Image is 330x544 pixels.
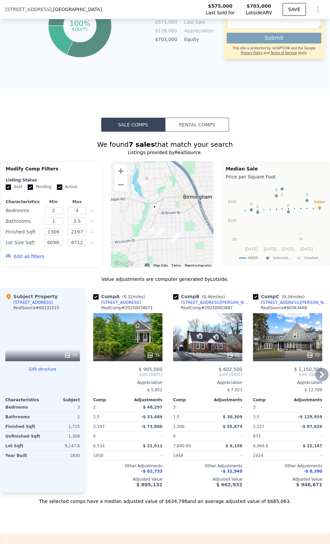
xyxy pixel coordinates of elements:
div: 1950 [93,451,127,460]
text: C [281,193,283,196]
tspan: 100% [70,19,91,28]
div: Subject [43,397,80,403]
span: Sold [DATE] [253,372,322,377]
div: 3 [44,403,80,412]
div: Subject Property [5,293,58,300]
span: 3 [253,405,256,410]
span: -$ 73,860 [141,424,163,429]
div: Bedrooms [6,206,40,215]
span: -$ 31,949 [221,469,242,474]
div: [STREET_ADDRESS] [101,300,141,305]
div: Appreciation [93,380,163,385]
div: Comp C [253,293,307,300]
div: Price per Square Foot [226,172,326,181]
div: Characteristics [6,199,40,204]
td: Last Sale [183,18,213,26]
svg: A chart. [226,181,326,265]
div: [STREET_ADDRESS] [13,300,53,305]
span: ( miles) [120,295,148,299]
div: - [289,432,322,441]
div: 1948 [173,451,206,460]
div: 35 [147,352,160,359]
span: 6,969.6 [253,444,268,448]
label: Pending [28,184,52,190]
button: Zoom in [114,164,128,178]
div: 2 [44,412,80,422]
a: Privacy Policy [241,51,262,55]
span: 873 [253,434,261,439]
text: F [287,204,289,208]
text: $400 [228,199,237,204]
span: $703,000 [247,3,271,9]
span: [STREET_ADDRESS] [5,6,52,13]
button: Sale Comps [101,118,165,132]
div: Comp [173,397,208,403]
a: [STREET_ADDRESS] [93,300,141,305]
text: [DATE] [301,247,313,251]
span: $ 55,874 [223,424,242,429]
span: $ 905,000 [139,367,163,372]
text: G [300,231,302,235]
button: Keyboard shortcuts [145,263,150,266]
span: ( miles) [279,295,307,299]
span: Sold [DATE] [173,372,242,377]
a: Terms (opens in new tab) [171,263,181,267]
div: 1924 [253,451,286,460]
button: Zoom out [114,178,128,191]
span: Lotside ARV [246,9,272,16]
div: Appreciation [253,380,322,385]
text: A [306,193,308,196]
span: 0.32 [124,295,133,299]
div: This site is protected by reCAPTCHA and the Google and apply. [227,46,321,56]
text: $0 [232,237,237,242]
div: RealSource # 60131515 [13,305,59,311]
span: -$ 33,484 [141,415,163,419]
span: 0 [93,434,96,439]
div: RealComp # 20250034671 [101,305,153,311]
span: $ 7,923 [227,388,242,392]
div: 3.5 [253,412,286,422]
td: Equity [183,36,213,43]
span: -$ 5,852 [146,388,163,392]
div: - [129,432,163,441]
div: 624 W Lincoln St [156,227,164,238]
img: Google [113,259,135,268]
span: 0.46 [204,295,213,299]
span: -$ 129,959 [298,415,322,419]
strong: 7 sales [129,140,155,148]
div: Adjusted Value [173,477,242,482]
button: SAVE [283,3,306,16]
div: RealSource # 60363668 [261,305,307,311]
a: Terms of Service [271,51,297,55]
span: $ 22,147 [303,444,322,448]
text: Subject [314,200,325,204]
div: 33 [307,352,320,359]
div: Finished Sqft [6,227,40,236]
a: [STREET_ADDRESS][PERSON_NAME] [173,300,250,305]
td: $575,000 [155,18,178,26]
div: RealComp # 20250003887 [181,305,233,311]
div: 608 W Lincoln St [157,227,165,238]
div: 448 Willits St [165,181,172,193]
span: -$ 87,626 [301,424,322,429]
button: Map Data [154,263,167,268]
div: Bedrooms [5,403,41,412]
a: Open this area in Google Maps (opens a new window) [113,259,135,268]
text: B [275,188,278,192]
text: 48009 [248,256,258,260]
text: D [250,202,253,206]
div: 9,147.6 [44,441,80,451]
div: 37 [64,352,77,359]
div: Other Adjustments [253,463,322,469]
span: $ 6,198 [226,444,242,448]
div: Characteristics [5,397,43,403]
span: -$ 8,390 [304,469,322,474]
td: $128,000 [155,27,178,34]
div: Modify Comp Filters [6,165,97,177]
div: Year Built [5,451,41,460]
div: Other Adjustments [93,463,163,469]
input: Sold [6,184,11,190]
a: Report a map error [185,263,211,267]
div: Comp B [173,293,227,300]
